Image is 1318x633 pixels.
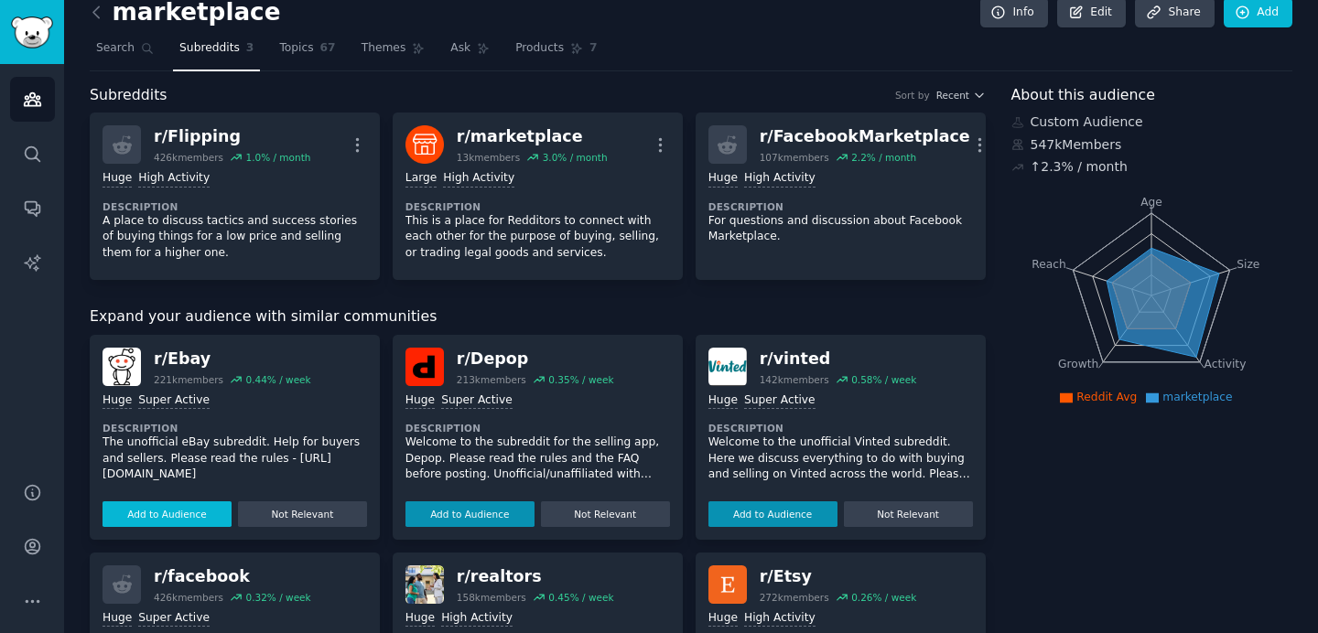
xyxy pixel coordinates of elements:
div: Super Active [138,610,210,628]
span: marketplace [1162,391,1232,403]
div: Huge [708,392,738,410]
div: 426k members [154,591,223,604]
div: Large [405,170,437,188]
span: About this audience [1011,84,1155,107]
div: Huge [708,610,738,628]
div: 221k members [154,373,223,386]
span: Recent [936,89,969,102]
div: 547k Members [1011,135,1293,155]
span: Ask [450,40,470,57]
div: 0.32 % / week [245,591,310,604]
a: r/Flipping426kmembers1.0% / monthHugeHigh ActivityDescriptionA place to discuss tactics and succe... [90,113,380,280]
img: vinted [708,348,747,386]
div: 3.0 % / month [543,151,608,164]
div: r/ vinted [760,348,917,370]
div: r/ facebook [154,565,311,588]
div: 158k members [457,591,526,604]
div: Super Active [138,392,210,410]
div: 426k members [154,151,223,164]
div: Super Active [744,392,816,410]
p: This is a place for Redditors to connect with each other for the purpose of buying, selling, or t... [405,213,670,262]
dt: Description [103,422,367,435]
p: Welcome to the unofficial Vinted subreddit. Here we discuss everything to do with buying and sell... [708,435,973,483]
div: Huge [405,610,435,628]
div: Custom Audience [1011,113,1293,132]
button: Recent [936,89,986,102]
div: High Activity [441,610,513,628]
span: Reddit Avg [1076,391,1137,403]
span: 3 [246,40,254,57]
a: Themes [355,34,432,71]
img: marketplace [405,125,444,164]
img: Ebay [103,348,141,386]
button: Add to Audience [103,501,232,527]
div: High Activity [138,170,210,188]
img: realtors [405,565,444,604]
span: Subreddits [179,40,240,57]
tspan: Size [1237,257,1259,270]
div: 0.58 % / week [851,373,916,386]
div: Huge [708,170,738,188]
dt: Description [103,200,367,213]
p: A place to discuss tactics and success stories of buying things for a low price and selling them ... [103,213,367,262]
a: Search [90,34,160,71]
div: 142k members [760,373,829,386]
div: Huge [405,392,435,410]
span: Subreddits [90,84,167,107]
button: Add to Audience [708,501,837,527]
button: Not Relevant [844,501,973,527]
a: marketplacer/marketplace13kmembers3.0% / monthLargeHigh ActivityDescriptionThis is a place for Re... [393,113,683,280]
div: 0.44 % / week [245,373,310,386]
tspan: Age [1140,196,1162,209]
div: High Activity [744,610,816,628]
tspan: Growth [1058,358,1098,370]
a: Ask [444,34,496,71]
dt: Description [405,422,670,435]
tspan: Reach [1032,257,1066,270]
div: 1.0 % / month [245,151,310,164]
span: 7 [589,40,598,57]
dt: Description [405,200,670,213]
p: The unofficial eBay subreddit. Help for buyers and sellers. Please read the rules - [URL][DOMAIN_... [103,435,367,483]
span: Themes [362,40,406,57]
div: Huge [103,610,132,628]
a: r/FacebookMarketplace107kmembers2.2% / monthHugeHigh ActivityDescriptionFor questions and discuss... [696,113,986,280]
div: r/ Etsy [760,565,917,588]
div: Huge [103,392,132,410]
button: Not Relevant [238,501,367,527]
dt: Description [708,422,973,435]
span: Search [96,40,135,57]
div: Huge [103,170,132,188]
tspan: Activity [1204,358,1246,370]
div: High Activity [744,170,816,188]
p: For questions and discussion about Facebook Marketplace. [708,213,973,245]
a: Topics67 [273,34,341,71]
div: r/ marketplace [457,125,608,148]
div: 0.35 % / week [548,373,613,386]
div: r/ realtors [457,565,614,588]
img: GummySearch logo [11,16,53,48]
span: Topics [279,40,313,57]
div: r/ FacebookMarketplace [760,125,970,148]
button: Add to Audience [405,501,535,527]
div: High Activity [443,170,514,188]
span: Expand your audience with similar communities [90,306,437,328]
div: 13k members [457,151,520,164]
div: 272k members [760,591,829,604]
dt: Description [708,200,973,213]
div: 0.26 % / week [851,591,916,604]
div: ↑ 2.3 % / month [1031,157,1128,177]
a: Products7 [509,34,603,71]
div: r/ Flipping [154,125,310,148]
div: 2.2 % / month [851,151,916,164]
span: 67 [320,40,336,57]
a: Subreddits3 [173,34,260,71]
div: 213k members [457,373,526,386]
p: Welcome to the subreddit for the selling app, Depop. Please read the rules and the FAQ before pos... [405,435,670,483]
div: r/ Ebay [154,348,311,370]
div: r/ Depop [457,348,614,370]
div: Super Active [441,392,513,410]
span: Products [515,40,564,57]
button: Not Relevant [541,501,670,527]
img: Etsy [708,565,747,604]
